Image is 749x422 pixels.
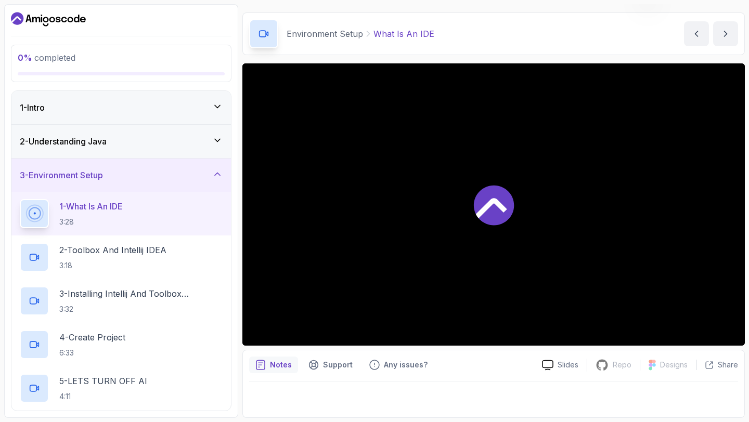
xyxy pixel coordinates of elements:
h3: 2 - Understanding Java [20,135,107,148]
button: notes button [249,357,298,373]
p: 3 - Installing Intellij And Toolbox Configuration [59,287,223,300]
button: 5-LETS TURN OFF AI4:11 [20,374,223,403]
button: 2-Toolbox And Intellij IDEA3:18 [20,243,223,272]
p: Environment Setup [287,28,363,40]
button: Support button [302,357,359,373]
h3: 1 - Intro [20,101,45,114]
a: Dashboard [11,11,86,28]
p: Slides [558,360,578,370]
p: Repo [613,360,631,370]
p: 3:32 [59,304,223,314]
span: 0 % [18,52,32,63]
button: Feedback button [363,357,434,373]
button: 4-Create Project6:33 [20,330,223,359]
button: 3-Installing Intellij And Toolbox Configuration3:32 [20,286,223,315]
p: Designs [660,360,688,370]
button: 3-Environment Setup [11,159,231,192]
button: Share [696,360,738,370]
button: 1-What Is An IDE3:28 [20,199,223,228]
span: completed [18,52,75,63]
button: previous content [684,21,709,46]
button: 1-Intro [11,91,231,124]
p: Share [718,360,738,370]
a: Slides [534,360,587,371]
button: 2-Understanding Java [11,125,231,158]
p: 1 - What Is An IDE [59,200,123,213]
p: 5 - LETS TURN OFF AI [59,375,147,387]
p: Any issues? [384,360,428,370]
p: 2 - Toolbox And Intellij IDEA [59,244,166,256]
p: Notes [270,360,292,370]
p: 4:11 [59,391,147,402]
p: 3:28 [59,217,123,227]
button: next content [713,21,738,46]
p: 6:33 [59,348,125,358]
p: Support [323,360,353,370]
h3: 3 - Environment Setup [20,169,103,181]
p: What Is An IDE [373,28,434,40]
p: 3:18 [59,260,166,271]
p: 4 - Create Project [59,331,125,344]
